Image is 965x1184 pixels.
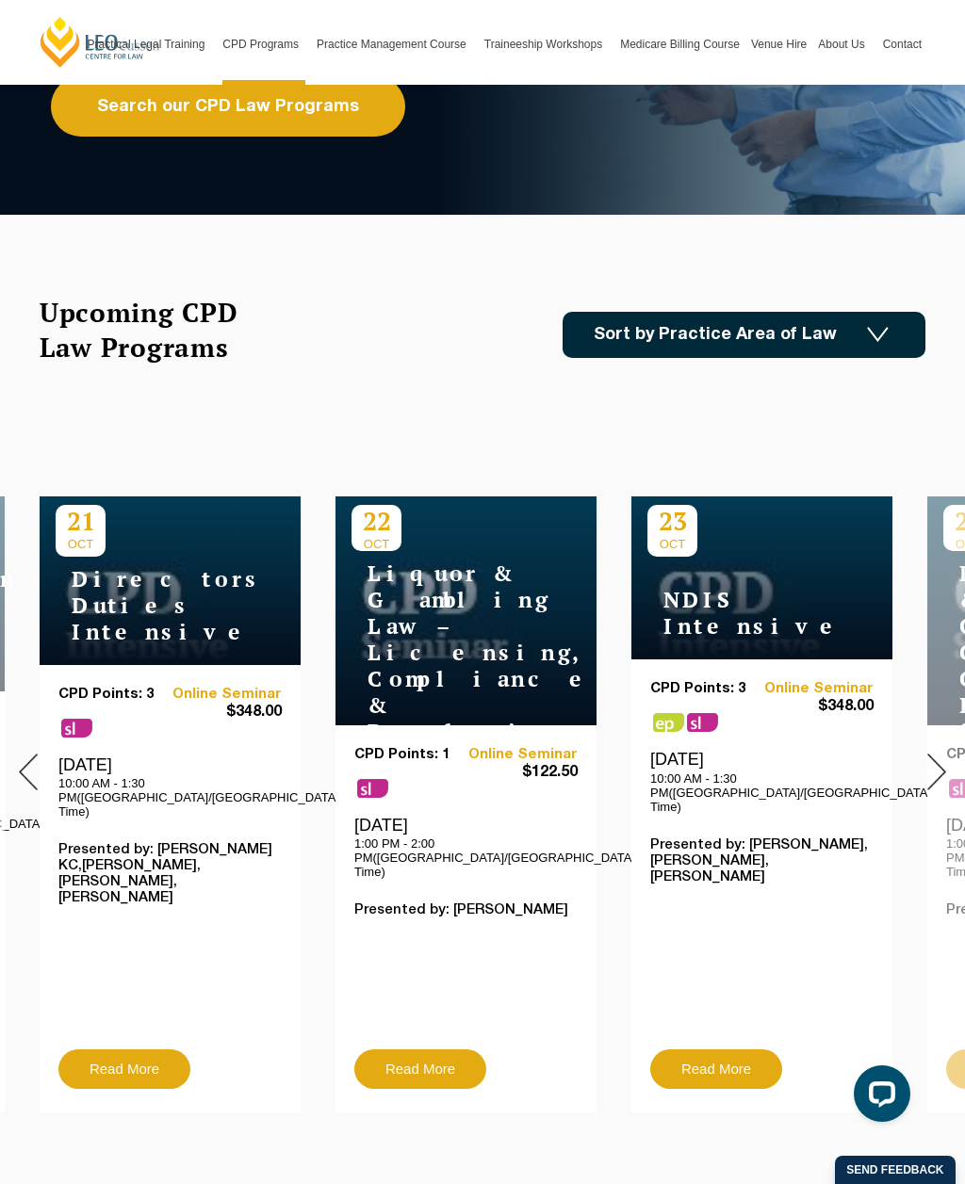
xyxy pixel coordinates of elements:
[927,754,946,790] img: Next
[650,837,874,885] p: Presented by: [PERSON_NAME],[PERSON_NAME],[PERSON_NAME]
[58,842,282,906] p: Presented by: [PERSON_NAME] KC,[PERSON_NAME],[PERSON_NAME],[PERSON_NAME]
[354,747,466,763] p: CPD Points: 1
[466,747,579,763] a: Online Seminar
[877,4,927,85] a: Contact
[762,681,875,697] a: Online Seminar
[839,1058,918,1137] iframe: LiveChat chat widget
[647,505,697,537] p: 23
[354,902,578,918] p: Presented by: [PERSON_NAME]
[466,763,579,783] span: $122.50
[647,587,876,640] h4: NDIS Intensive
[51,76,405,137] a: Search our CPD Law Programs
[745,4,812,85] a: Venue Hire
[217,4,311,85] a: CPD Programs
[867,327,889,343] img: Icon
[563,312,925,358] a: Sort by Practice Area of Law
[352,537,401,551] span: OCT
[812,4,876,85] a: About Us
[58,1049,190,1089] a: Read More
[171,687,283,703] a: Online Seminar
[61,719,92,738] span: sl
[38,15,163,69] a: [PERSON_NAME] Centre for Law
[56,566,285,645] h4: Directors Duties Intensive
[58,754,282,819] div: [DATE]
[171,703,283,722] span: $348.00
[56,505,106,537] p: 21
[614,4,745,85] a: Medicare Billing Course
[650,1049,782,1089] a: Read More
[650,681,762,697] p: CPD Points: 3
[354,1049,486,1089] a: Read More
[354,815,578,879] div: [DATE]
[352,560,581,745] h4: Liquor & Gambling Law – Licensing, Compliance & Regulations
[19,754,38,790] img: Prev
[58,687,171,703] p: CPD Points: 3
[352,505,401,537] p: 22
[653,713,684,732] span: ps
[647,537,697,551] span: OCT
[650,749,874,813] div: [DATE]
[82,4,218,85] a: Practical Legal Training
[650,771,874,814] p: 10:00 AM - 1:30 PM([GEOGRAPHIC_DATA]/[GEOGRAPHIC_DATA] Time)
[58,776,282,819] p: 10:00 AM - 1:30 PM([GEOGRAPHIC_DATA]/[GEOGRAPHIC_DATA] Time)
[40,295,299,365] h2: Upcoming CPD Law Programs
[56,537,106,551] span: OCT
[479,4,614,85] a: Traineeship Workshops
[311,4,479,85] a: Practice Management Course
[762,697,875,717] span: $348.00
[357,779,388,798] span: sl
[687,713,718,732] span: sl
[354,836,578,879] p: 1:00 PM - 2:00 PM([GEOGRAPHIC_DATA]/[GEOGRAPHIC_DATA] Time)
